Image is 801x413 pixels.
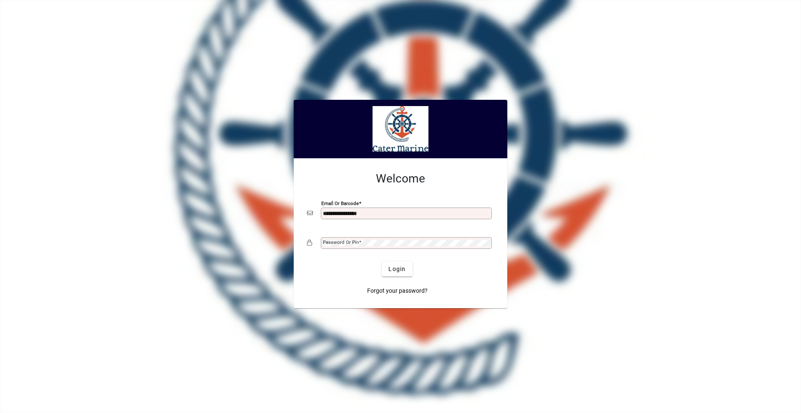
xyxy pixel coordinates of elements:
mat-label: Password or Pin [323,239,359,245]
a: Forgot your password? [364,283,431,298]
h2: Welcome [307,172,494,186]
span: Forgot your password? [367,286,428,295]
span: Login [388,265,406,274]
mat-label: Email or Barcode [321,200,359,206]
button: Login [382,261,412,276]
